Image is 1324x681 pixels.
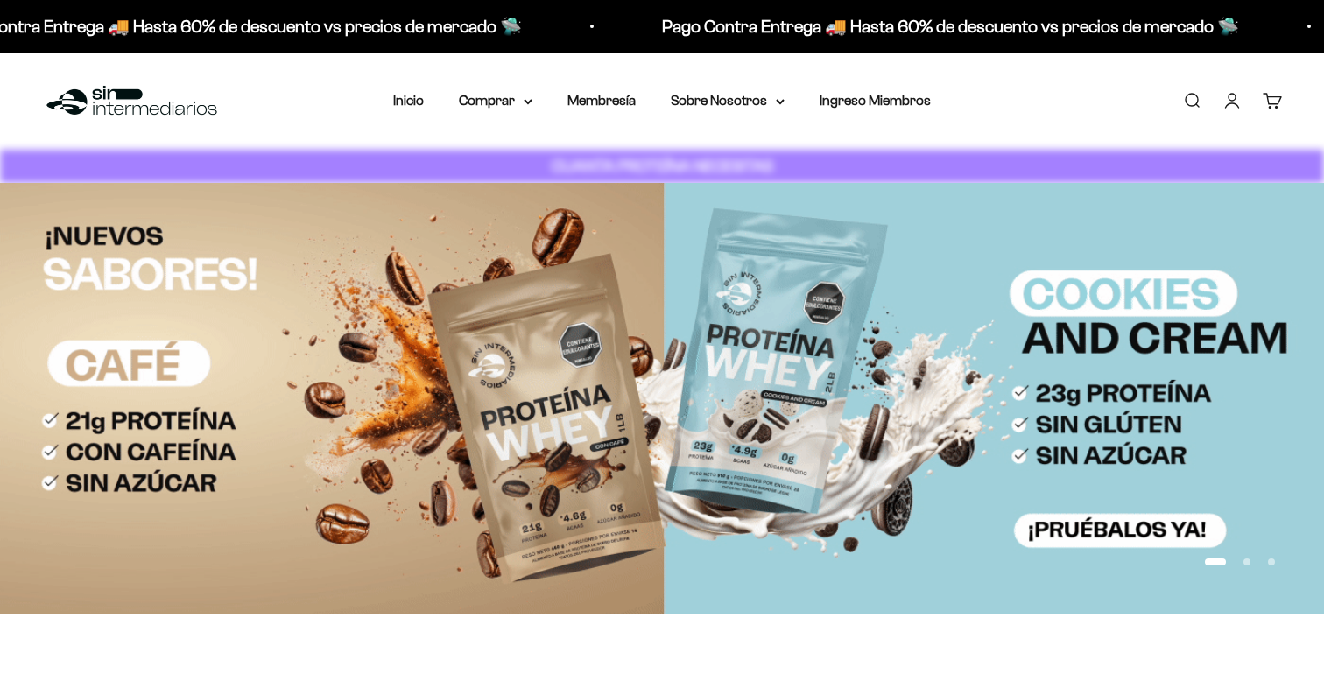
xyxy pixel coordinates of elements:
a: Membresía [567,93,636,108]
p: Pago Contra Entrega 🚚 Hasta 60% de descuento vs precios de mercado 🛸 [662,12,1239,40]
a: Ingreso Miembros [820,93,931,108]
summary: Sobre Nosotros [671,89,785,112]
a: Inicio [393,93,424,108]
strong: CUANTA PROTEÍNA NECESITAS [552,157,773,175]
summary: Comprar [459,89,532,112]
